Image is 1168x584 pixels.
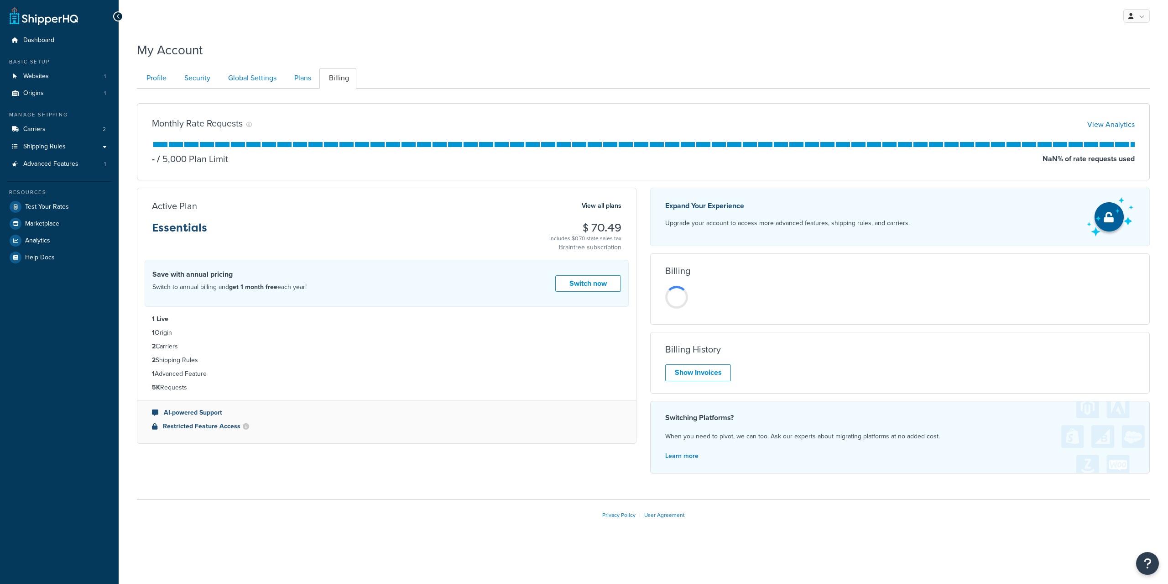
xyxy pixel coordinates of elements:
[155,153,228,165] p: 5,000 Plan Limit
[7,111,112,119] div: Manage Shipping
[23,126,46,133] span: Carriers
[602,511,636,519] a: Privacy Policy
[152,328,155,337] strong: 1
[7,216,112,232] a: Marketplace
[152,342,621,352] li: Carriers
[157,152,160,166] span: /
[104,89,106,97] span: 1
[137,68,174,89] a: Profile
[665,412,1135,423] h4: Switching Platforms?
[152,408,621,418] li: AI-powered Support
[7,121,112,138] a: Carriers 2
[219,68,284,89] a: Global Settings
[549,243,621,252] p: Braintree subscription
[137,41,203,59] h1: My Account
[23,89,44,97] span: Origins
[23,160,78,168] span: Advanced Features
[7,58,112,66] div: Basic Setup
[23,143,66,151] span: Shipping Rules
[152,153,155,165] p: -
[7,68,112,85] li: Websites
[152,222,207,241] h3: Essentials
[152,342,156,351] strong: 2
[644,511,685,519] a: User Agreement
[1043,153,1135,165] p: NaN % of rate requests used
[7,85,112,102] li: Origins
[7,85,112,102] a: Origins 1
[665,344,721,354] h3: Billing History
[104,73,106,80] span: 1
[582,200,621,212] a: View all plans
[7,138,112,155] a: Shipping Rules
[25,254,55,262] span: Help Docs
[7,249,112,266] a: Help Docs
[1136,552,1159,575] button: Open Resource Center
[549,222,621,234] h3: $ 70.49
[103,126,106,133] span: 2
[152,328,621,338] li: Origin
[549,234,621,243] div: Includes $0.70 state sales tax
[25,237,50,245] span: Analytics
[665,451,699,461] a: Learn more
[152,355,156,365] strong: 2
[650,188,1150,246] a: Expand Your Experience Upgrade your account to access more advanced features, shipping rules, and...
[152,421,621,431] li: Restricted Feature Access
[152,383,621,393] li: Requests
[7,156,112,173] li: Advanced Features
[7,156,112,173] a: Advanced Features 1
[665,431,1135,442] p: When you need to pivot, we can too. Ask our experts about migrating platforms at no added cost.
[10,7,78,25] a: ShipperHQ Home
[152,118,243,128] h3: Monthly Rate Requests
[555,275,621,292] a: Switch now
[104,160,106,168] span: 1
[665,364,731,381] a: Show Invoices
[152,201,197,211] h3: Active Plan
[152,281,307,293] p: Switch to annual billing and each year!
[152,369,621,379] li: Advanced Feature
[1087,119,1135,130] a: View Analytics
[7,121,112,138] li: Carriers
[7,32,112,49] a: Dashboard
[7,68,112,85] a: Websites 1
[152,369,155,379] strong: 1
[25,203,69,211] span: Test Your Rates
[319,68,356,89] a: Billing
[229,282,277,292] strong: get 1 month free
[665,217,910,230] p: Upgrade your account to access more advanced features, shipping rules, and carriers.
[25,220,59,228] span: Marketplace
[7,199,112,215] a: Test Your Rates
[23,37,54,44] span: Dashboard
[175,68,218,89] a: Security
[152,355,621,365] li: Shipping Rules
[665,200,910,212] p: Expand Your Experience
[7,189,112,196] div: Resources
[639,511,641,519] span: |
[665,266,690,276] h3: Billing
[23,73,49,80] span: Websites
[152,269,307,280] h4: Save with annual pricing
[285,68,318,89] a: Plans
[152,383,160,392] strong: 5K
[152,314,168,324] strong: 1 Live
[7,232,112,249] a: Analytics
